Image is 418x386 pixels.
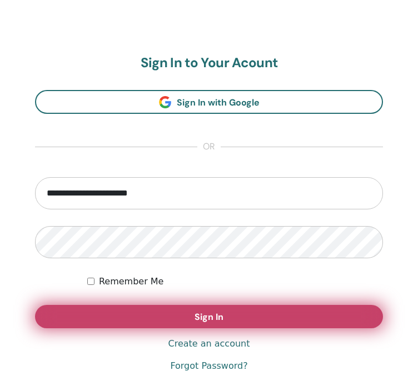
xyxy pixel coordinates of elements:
span: Sign In [195,311,223,323]
span: or [197,141,221,154]
label: Remember Me [99,275,164,288]
div: Keep me authenticated indefinitely or until I manually logout [87,275,383,288]
span: Sign In with Google [177,97,260,108]
a: Sign In with Google [35,90,383,114]
a: Create an account [168,337,250,350]
h2: Sign In to Your Acount [35,55,383,71]
button: Sign In [35,305,383,328]
a: Forgot Password? [170,359,247,373]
